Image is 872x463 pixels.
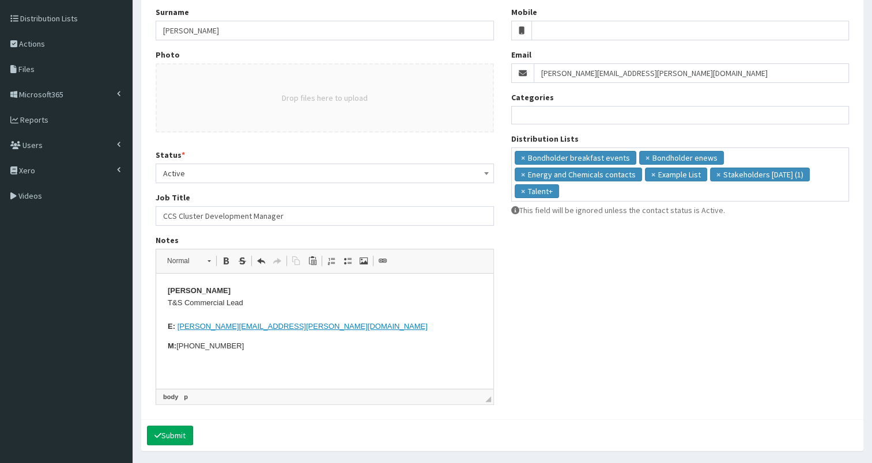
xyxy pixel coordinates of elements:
[253,253,269,268] a: Undo (Ctrl+Z)
[156,274,493,389] iframe: Rich Text Editor, notes
[716,169,720,180] span: ×
[156,49,180,60] label: Photo
[161,253,217,269] a: Normal
[485,396,491,402] span: Drag to resize
[19,89,63,100] span: Microsoft365
[161,392,180,402] a: body element
[511,6,537,18] label: Mobile
[161,253,202,268] span: Normal
[511,204,850,216] p: This field will be ignored unless the contact status is Active.
[511,92,554,103] label: Categories
[651,169,655,180] span: ×
[282,92,368,104] button: Drop files here to upload
[511,49,531,60] label: Email
[521,185,525,197] span: ×
[323,253,339,268] a: Insert/Remove Numbered List
[521,152,525,164] span: ×
[515,184,559,198] li: Talent+
[304,253,320,268] a: Paste (Ctrl+V)
[511,133,579,145] label: Distribution Lists
[218,253,234,268] a: Bold (Ctrl+B)
[156,6,189,18] label: Surname
[645,168,707,181] li: Example List
[710,168,810,181] li: Stakeholders May 2023 (1)
[156,192,190,203] label: Job Title
[515,168,642,181] li: Energy and Chemicals contacts
[20,13,78,24] span: Distribution Lists
[22,140,43,150] span: Users
[163,165,486,181] span: Active
[234,253,250,268] a: Strike Through
[18,191,42,201] span: Videos
[645,152,650,164] span: ×
[182,392,190,402] a: p element
[20,115,48,125] span: Reports
[19,165,35,176] span: Xero
[19,39,45,49] span: Actions
[147,426,193,445] button: Submit
[18,64,35,74] span: Files
[269,253,285,268] a: Redo (Ctrl+Y)
[356,253,372,268] a: Image
[156,149,185,161] label: Status
[375,253,391,268] a: Link (Ctrl+L)
[339,253,356,268] a: Insert/Remove Bulleted List
[156,234,179,246] label: Notes
[639,151,724,165] li: Bondholder enews
[288,253,304,268] a: Copy (Ctrl+C)
[515,151,636,165] li: Bondholder breakfast events
[156,164,494,183] span: Active
[521,169,525,180] span: ×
